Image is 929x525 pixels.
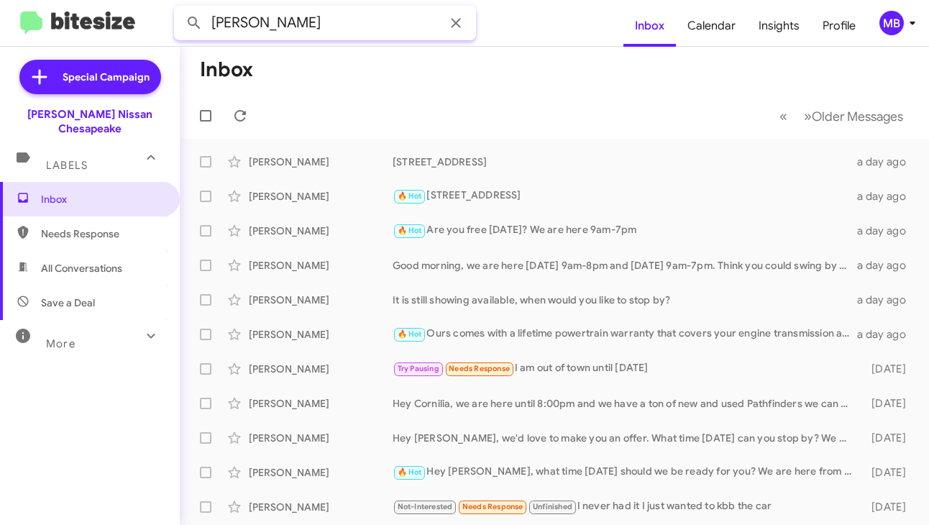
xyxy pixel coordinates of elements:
div: [DATE] [859,362,917,376]
span: Not-Interested [398,502,453,511]
div: Hey [PERSON_NAME], what time [DATE] should we be ready for you? We are here from 9am-7pm. [393,464,859,480]
button: Previous [771,101,796,131]
div: [STREET_ADDRESS] [393,155,857,169]
span: Inbox [41,192,163,206]
span: Save a Deal [41,296,95,310]
button: MB [867,11,913,35]
span: « [779,107,787,125]
span: 🔥 Hot [398,226,422,235]
nav: Page navigation example [772,101,912,131]
span: » [804,107,812,125]
div: Hey [PERSON_NAME], we'd love to make you an offer. What time [DATE] can you stop by? We are here ... [393,431,859,445]
div: a day ago [857,155,917,169]
div: [PERSON_NAME] [249,258,393,273]
div: [DATE] [859,465,917,480]
div: It is still showing available, when would you like to stop by? [393,293,857,307]
input: Search [174,6,476,40]
div: Are you free [DATE]? We are here 9am-7pm [393,222,857,239]
div: [PERSON_NAME] [249,465,393,480]
div: [DATE] [859,500,917,514]
a: Insights [747,5,811,47]
div: [PERSON_NAME] [249,155,393,169]
div: a day ago [857,189,917,204]
div: [PERSON_NAME] [249,500,393,514]
div: a day ago [857,327,917,342]
div: [PERSON_NAME] [249,293,393,307]
div: [PERSON_NAME] [249,224,393,238]
span: Unfinished [533,502,572,511]
div: [PERSON_NAME] [249,327,393,342]
div: [DATE] [859,431,917,445]
span: Try Pausing [398,364,439,373]
button: Next [795,101,912,131]
span: Labels [46,159,88,172]
a: Special Campaign [19,60,161,94]
a: Inbox [623,5,676,47]
span: Special Campaign [63,70,150,84]
div: I am out of town until [DATE] [393,360,859,377]
div: [PERSON_NAME] [249,396,393,411]
div: I never had it I just wanted to kbb the car [393,498,859,515]
div: [DATE] [859,396,917,411]
span: Needs Response [41,227,163,241]
a: Profile [811,5,867,47]
div: [PERSON_NAME] [249,362,393,376]
span: More [46,337,75,350]
span: 🔥 Hot [398,191,422,201]
div: [PERSON_NAME] [249,431,393,445]
span: Older Messages [812,109,903,124]
span: Needs Response [462,502,523,511]
div: Hey Cornilia, we are here until 8:00pm and we have a ton of new and used Pathfinders we can show ... [393,396,859,411]
div: Good morning, we are here [DATE] 9am-8pm and [DATE] 9am-7pm. Think you could swing by before work? [393,258,857,273]
span: Needs Response [449,364,510,373]
div: [STREET_ADDRESS] [393,188,857,204]
span: All Conversations [41,261,122,275]
div: a day ago [857,293,917,307]
h1: Inbox [200,58,253,81]
span: 🔥 Hot [398,329,422,339]
div: a day ago [857,224,917,238]
div: MB [879,11,904,35]
span: 🔥 Hot [398,467,422,477]
div: a day ago [857,258,917,273]
a: Calendar [676,5,747,47]
div: Ours comes with a lifetime powertrain warranty that covers your engine transmission and drivetrai... [393,326,857,342]
div: [PERSON_NAME] [249,189,393,204]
